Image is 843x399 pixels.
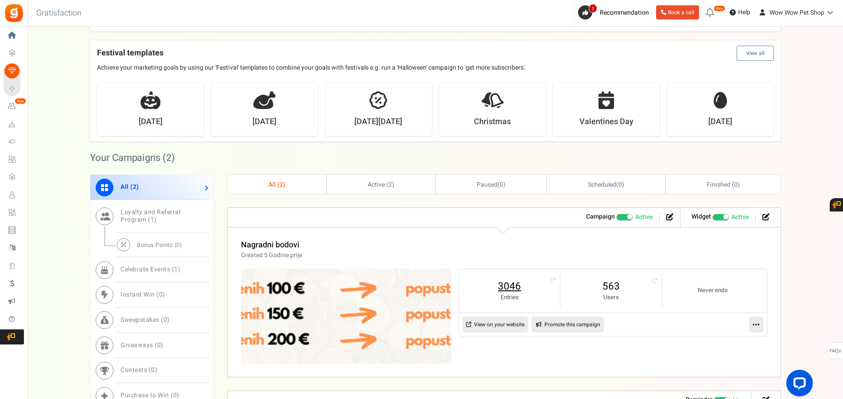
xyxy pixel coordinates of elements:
[579,116,633,128] strong: Valentines Day
[468,279,551,293] a: 3046
[532,317,604,332] a: Promote this campaign
[176,241,180,249] span: 0
[151,365,155,375] span: 0
[139,116,163,128] strong: [DATE]
[268,180,285,189] span: All ( )
[635,213,653,222] span: Active
[159,290,163,299] span: 0
[685,212,756,223] li: Widget activated
[477,180,497,189] span: Paused
[133,182,137,192] span: 2
[578,5,653,20] a: 1 Recommendation
[737,46,774,61] button: View all
[120,290,165,299] span: Instant Win ( )
[166,151,171,165] span: 2
[354,116,402,128] strong: [DATE][DATE]
[137,241,182,249] span: Bonus Points ( )
[707,180,739,189] span: Finished ( )
[97,63,774,72] p: Achieve your marketing goals by using our 'Festival' templates to combine your goals with festiva...
[708,116,732,128] strong: [DATE]
[157,340,161,350] span: 0
[588,180,624,189] span: ( )
[151,215,155,224] span: 1
[468,293,551,302] small: Entries
[474,116,511,128] strong: Christmas
[15,98,26,104] em: New
[120,315,170,325] span: Sweepstakes ( )
[368,180,394,189] span: Active ( )
[769,8,824,17] span: Wow Wow Pet Shop
[253,116,276,128] strong: [DATE]
[280,180,283,189] span: 2
[163,315,167,325] span: 0
[569,293,653,302] small: Users
[388,180,392,189] span: 2
[589,4,597,13] span: 1
[241,239,299,251] a: Nagradni bodovi
[618,180,622,189] span: 0
[726,5,754,20] a: Help
[4,99,24,114] a: New
[736,8,750,17] span: Help
[120,340,163,350] span: Giveaways ( )
[691,212,711,221] strong: Widget
[120,207,180,224] span: Loyalty and Referral Program ( )
[586,212,615,221] strong: Campaign
[90,153,175,162] h2: Your Campaigns ( )
[120,365,157,375] span: Contests ( )
[27,4,91,22] h3: Gratisfaction
[671,286,755,295] small: Never ends
[569,279,653,293] a: 563
[714,5,725,12] em: New
[120,265,180,274] span: Celebrate Events ( )
[97,46,774,61] h4: Festival templates
[500,180,503,189] span: 0
[120,182,139,192] span: All ( )
[174,265,178,274] span: 1
[4,3,24,23] img: Gratisfaction
[241,251,302,260] p: Created 5 Godine prije
[734,180,738,189] span: 0
[656,5,699,20] a: Book a call
[588,180,616,189] span: Scheduled
[731,213,749,222] span: Active
[600,8,649,17] span: Recommendation
[829,343,841,360] span: FAQs
[477,180,505,189] span: ( )
[462,317,528,332] a: View on your website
